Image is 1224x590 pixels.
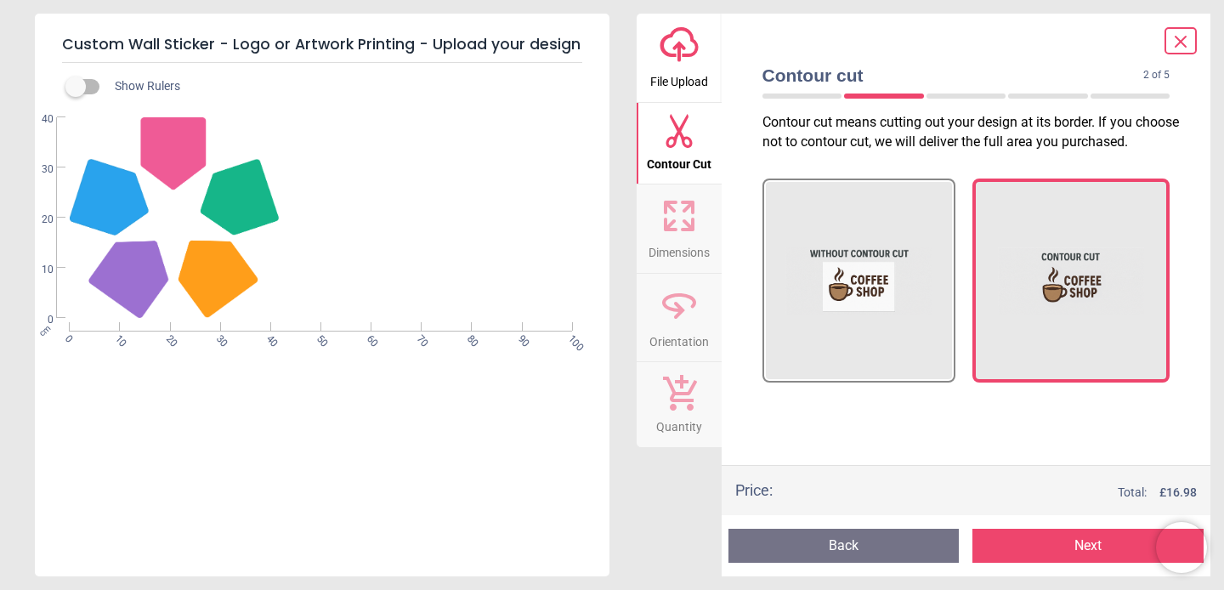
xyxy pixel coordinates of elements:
iframe: Brevo live chat [1156,522,1207,573]
span: File Upload [650,65,708,91]
button: Quantity [637,362,722,447]
span: 2 of 5 [1143,68,1170,82]
span: 20 [162,332,173,343]
div: Price : [735,479,773,501]
div: Show Rulers [76,77,609,97]
span: 60 [363,332,374,343]
span: 70 [413,332,424,343]
div: Total: [798,485,1198,502]
span: 100 [564,332,575,343]
span: Contour cut [762,63,1144,88]
span: Dimensions [649,236,710,262]
span: £ [1159,485,1197,502]
button: Contour Cut [637,103,722,184]
span: 40 [263,332,274,343]
span: Quantity [656,411,702,436]
span: 10 [112,332,123,343]
h5: Custom Wall Sticker - Logo or Artwork Printing - Upload your design [62,27,582,63]
span: 0 [61,332,72,343]
span: 16.98 [1166,485,1197,499]
span: Orientation [649,326,709,351]
span: 90 [514,332,525,343]
span: 30 [212,332,224,343]
button: Back [728,529,960,563]
img: With contour cut [998,196,1145,366]
span: 50 [313,332,324,343]
p: Contour cut means cutting out your design at its border. If you choose not to contour cut, we wil... [762,113,1184,151]
span: Contour Cut [647,148,711,173]
span: 80 [464,332,475,343]
span: 40 [21,112,54,127]
button: Dimensions [637,184,722,273]
button: Orientation [637,274,722,362]
span: cm [37,323,53,338]
button: File Upload [637,14,722,102]
img: Without contour cut [785,196,932,366]
span: 20 [21,213,54,227]
button: Next [972,529,1204,563]
span: 0 [21,313,54,327]
span: 10 [21,263,54,277]
span: 30 [21,162,54,177]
